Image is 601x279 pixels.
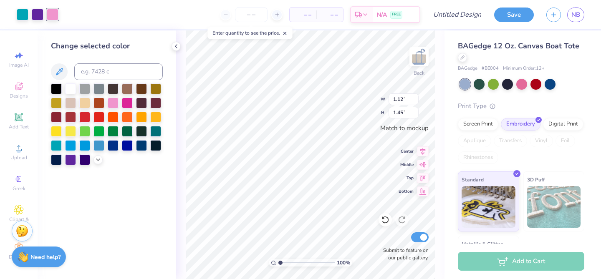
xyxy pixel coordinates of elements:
[543,118,583,131] div: Digital Print
[527,186,581,228] img: 3D Puff
[10,93,28,99] span: Designs
[462,175,484,184] span: Standard
[501,118,540,131] div: Embroidery
[337,259,350,266] span: 100 %
[556,135,575,147] div: Foil
[295,10,311,19] span: – –
[10,154,27,161] span: Upload
[13,185,25,192] span: Greek
[377,10,387,19] span: N/A
[458,101,584,111] div: Print Type
[208,27,293,39] div: Enter quantity to see the price.
[458,135,491,147] div: Applique
[414,69,424,77] div: Back
[567,8,584,22] a: NB
[9,254,29,260] span: Decorate
[527,175,545,184] span: 3D Puff
[530,135,553,147] div: Vinyl
[9,62,29,68] span: Image AI
[503,65,545,72] span: Minimum Order: 12 +
[74,63,163,80] input: e.g. 7428 c
[321,10,338,19] span: – –
[462,239,503,248] span: Metallic & Glitter
[399,175,414,181] span: Top
[458,65,477,72] span: BAGedge
[482,65,499,72] span: # BE004
[494,8,534,22] button: Save
[462,186,515,228] img: Standard
[571,10,580,20] span: NB
[399,162,414,168] span: Middle
[458,118,498,131] div: Screen Print
[427,6,488,23] input: Untitled Design
[30,253,61,261] strong: Need help?
[399,148,414,154] span: Center
[51,40,163,52] div: Change selected color
[235,7,268,22] input: – –
[458,151,498,164] div: Rhinestones
[4,216,33,229] span: Clipart & logos
[458,41,579,51] span: BAGedge 12 Oz. Canvas Boat Tote
[379,246,429,261] label: Submit to feature on our public gallery.
[399,189,414,194] span: Bottom
[494,135,527,147] div: Transfers
[392,12,401,18] span: FREE
[9,123,29,130] span: Add Text
[411,48,427,65] img: Back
